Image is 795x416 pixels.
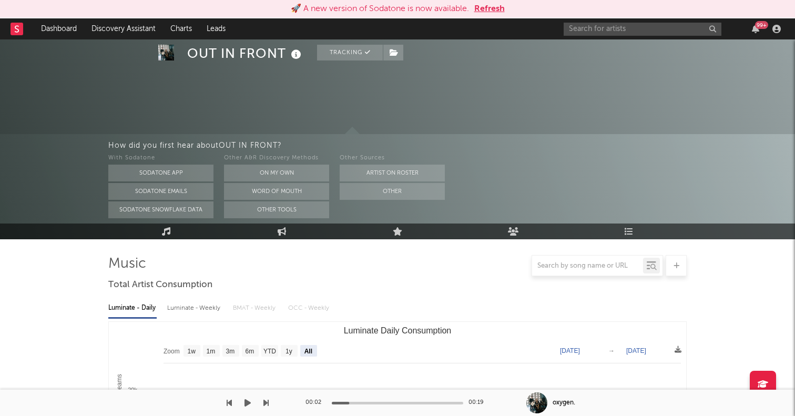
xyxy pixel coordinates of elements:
[207,348,216,355] text: 1m
[84,18,163,39] a: Discovery Assistant
[224,152,329,165] div: Other A&R Discovery Methods
[163,18,199,39] a: Charts
[187,45,304,62] div: OUT IN FRONT
[199,18,233,39] a: Leads
[108,152,213,165] div: With Sodatone
[108,165,213,181] button: Sodatone App
[164,348,180,355] text: Zoom
[340,165,445,181] button: Artist on Roster
[167,299,222,317] div: Luminate - Weekly
[305,397,327,409] div: 00:02
[246,348,254,355] text: 6m
[752,25,759,33] button: 99+
[108,279,212,291] span: Total Artist Consumption
[34,18,84,39] a: Dashboard
[626,347,646,354] text: [DATE]
[340,152,445,165] div: Other Sources
[304,348,312,355] text: All
[340,183,445,200] button: Other
[108,183,213,200] button: Sodatone Emails
[224,183,329,200] button: Word Of Mouth
[553,398,575,408] div: oxygen.
[188,348,196,355] text: 1w
[755,21,768,29] div: 99 +
[224,201,329,218] button: Other Tools
[291,3,469,15] div: 🚀 A new version of Sodatone is now available.
[286,348,292,355] text: 1y
[226,348,235,355] text: 3m
[564,23,721,36] input: Search for artists
[474,3,505,15] button: Refresh
[560,347,580,354] text: [DATE]
[108,201,213,218] button: Sodatone Snowflake Data
[344,326,452,335] text: Luminate Daily Consumption
[128,387,137,393] text: 20k
[224,165,329,181] button: On My Own
[108,299,157,317] div: Luminate - Daily
[263,348,276,355] text: YTD
[608,347,615,354] text: →
[317,45,383,60] button: Tracking
[468,397,490,409] div: 00:19
[532,262,643,270] input: Search by song name or URL
[108,139,795,152] div: How did you first hear about OUT IN FRONT ?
